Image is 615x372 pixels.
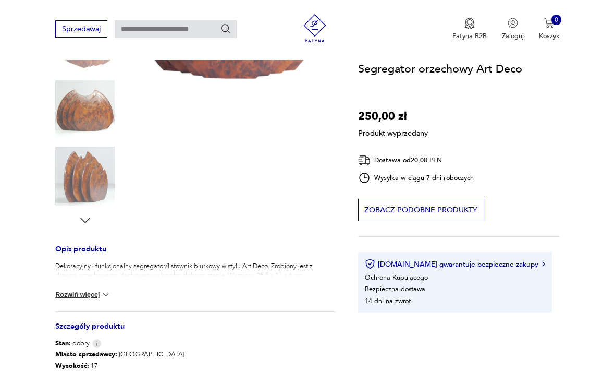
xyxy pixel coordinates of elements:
p: Patyna B2B [452,31,487,41]
p: Dekoracyjny i funkcjonalny segregator/listownik biurkowy w stylu Art Deco. Zrobiony jest z drewna... [55,261,335,280]
img: Ikona koszyka [544,18,555,28]
span: dobry [55,339,90,348]
h3: Szczegóły produktu [55,323,335,339]
p: Koszyk [539,31,560,41]
a: Ikona medaluPatyna B2B [452,18,487,41]
p: Produkt wyprzedany [358,126,428,139]
p: [GEOGRAPHIC_DATA] [55,348,185,360]
p: Zaloguj [502,31,524,41]
button: [DOMAIN_NAME] gwarantuje bezpieczne zakupy [365,259,545,269]
b: Stan: [55,339,71,348]
button: Zaloguj [502,18,524,41]
div: Dostawa od 20,00 PLN [358,154,474,167]
button: Szukaj [220,23,231,34]
button: Rozwiń więcej [55,290,111,300]
h3: Opis produktu [55,246,335,262]
button: Patyna B2B [452,18,487,41]
img: Ikona dostawy [358,154,371,167]
button: Sprzedawaj [55,20,107,38]
a: Sprzedawaj [55,27,107,33]
img: Info icon [92,339,102,348]
button: 0Koszyk [539,18,560,41]
p: 17 [55,360,185,372]
p: 250,00 zł [358,108,428,126]
li: 14 dni na zwrot [365,296,411,306]
img: Ikona certyfikatu [365,259,375,269]
img: Ikona medalu [464,18,475,29]
div: Wysyłka w ciągu 7 dni roboczych [358,172,474,184]
b: Wysokość : [55,361,89,370]
b: Miasto sprzedawcy : [55,350,117,359]
img: Ikona strzałki w prawo [542,261,545,267]
button: Zobacz podobne produkty [358,199,484,221]
img: chevron down [101,290,111,300]
li: Ochrona Kupującego [365,273,428,282]
h1: Segregator orzechowy Art Deco [358,60,522,78]
img: Patyna - sklep z meblami i dekoracjami vintage [298,14,333,42]
img: Ikonka użytkownika [508,18,518,28]
div: 0 [551,15,562,25]
li: Bezpieczna dostawa [365,285,425,294]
